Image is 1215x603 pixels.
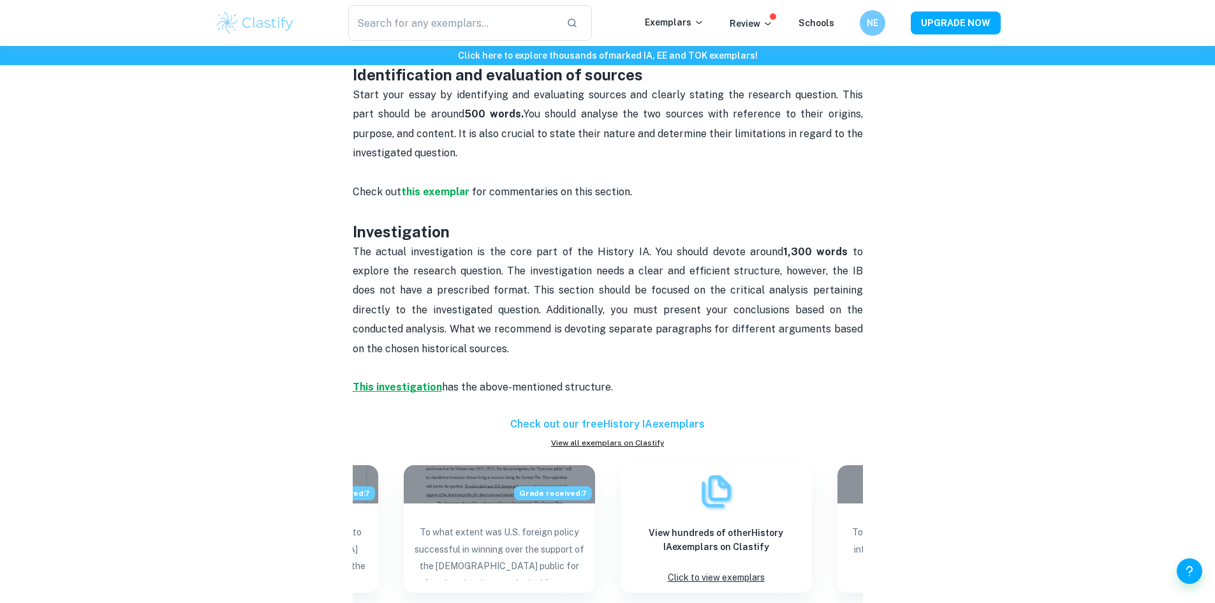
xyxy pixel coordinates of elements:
span: for commentaries on this section. [469,186,632,198]
img: Clastify logo [215,10,296,36]
span: has the above-mentioned structure. [442,381,613,393]
h6: NE [865,16,880,30]
h6: Check out our free History IA exemplars [353,417,863,432]
h6: View hundreds of other History IA exemplars on Clastify [631,526,802,554]
button: UPGRADE NOW [911,11,1001,34]
p: Review [730,17,773,31]
strong: Identification and evaluation of sources [353,66,643,84]
a: Blog exemplar: To what extent was FDR governmental intTo what extent was FDR governmental interve... [837,465,1029,593]
strong: Investigation [353,223,450,241]
p: Exemplars [645,15,704,29]
strong: . [521,108,524,120]
p: To what extent was U.S. foreign policy successful in winning over the support of the [DEMOGRAPHIC... [414,524,585,580]
span: to explore the research question. The investigation needs a clear and efficient structure, howeve... [353,246,865,355]
h6: Click here to explore thousands of marked IA, EE and TOK exemplars ! [3,48,1212,63]
span: You should analyse the two sources with reference to their origins, purpose, and content. It is a... [353,108,865,159]
a: ExemplarsView hundreds of otherHistory IAexemplars on ClastifyClick to view exemplars [621,465,812,593]
a: Blog exemplar: To what extent was U.S. foreign policy sGrade received:7To what extent was U.S. fo... [404,465,595,593]
p: Click to view exemplars [668,569,765,586]
strong: 1,300 words [783,246,848,258]
strong: 500 words [464,108,521,120]
a: this exemplar [401,186,469,198]
p: To what extent was FDR governmental intervention responsible for the end of the Great Depression ... [848,524,1019,580]
a: Schools [799,18,834,28]
span: Check out [353,186,401,198]
span: Grade received: 7 [514,486,592,500]
button: Help and Feedback [1177,558,1202,584]
span: Start your essay by identifying and evaluating sources and clearly stating the research question.... [353,89,865,120]
a: This investigation [353,381,442,393]
a: View all exemplars on Clastify [353,437,863,449]
button: NE [860,10,885,36]
img: Exemplars [697,472,735,510]
span: The actual investigation is the core part of the History IA. You should devote around [353,246,783,258]
input: Search for any exemplars... [348,5,557,41]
